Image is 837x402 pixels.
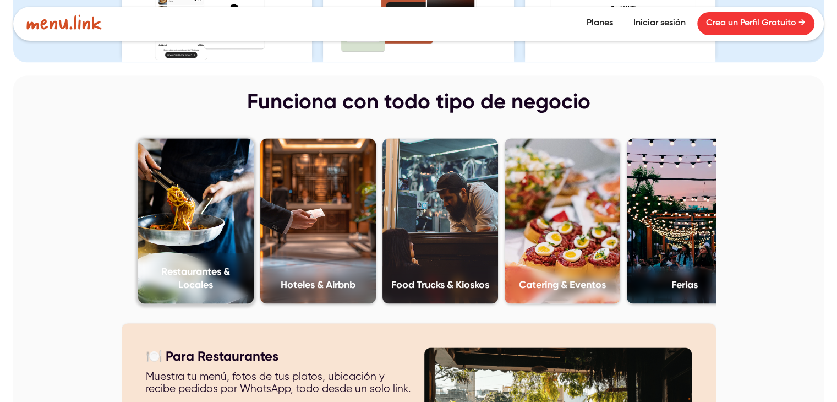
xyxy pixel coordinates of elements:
[146,348,278,364] strong: 🍽️ Para Restaurantes
[510,278,615,291] h4: Catering & Eventos
[632,278,737,291] h4: Ferias
[266,278,370,291] h4: Hoteles & Airbnb
[625,12,694,35] a: Iniciar sesión
[578,12,622,35] a: Planes
[122,89,716,114] h2: Funciona con todo tipo de negocio
[144,265,248,291] h4: Restaurantes & Locales
[388,278,493,291] h4: Food Trucks & Kioskos
[697,12,814,35] a: Crea un Perfil Gratuito →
